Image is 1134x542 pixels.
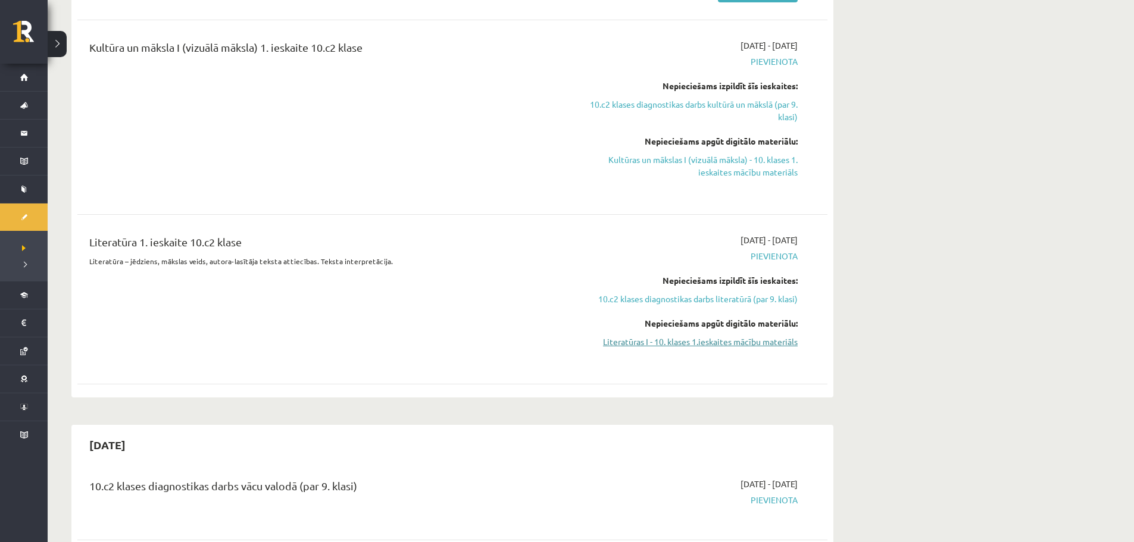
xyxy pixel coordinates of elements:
[573,98,798,123] a: 10.c2 klases diagnostikas darbs kultūrā un mākslā (par 9. klasi)
[573,55,798,68] span: Pievienota
[573,494,798,506] span: Pievienota
[13,21,48,51] a: Rīgas 1. Tālmācības vidusskola
[573,153,798,178] a: Kultūras un mākslas I (vizuālā māksla) - 10. klases 1. ieskaites mācību materiāls
[573,250,798,262] span: Pievienota
[77,431,138,459] h2: [DATE]
[89,256,555,267] p: Literatūra – jēdziens, mākslas veids, autora-lasītāja teksta attiecības. Teksta interpretācija.
[89,478,555,500] div: 10.c2 klases diagnostikas darbs vācu valodā (par 9. klasi)
[573,274,798,287] div: Nepieciešams izpildīt šīs ieskaites:
[573,135,798,148] div: Nepieciešams apgūt digitālo materiālu:
[741,234,798,246] span: [DATE] - [DATE]
[573,336,798,348] a: Literatūras I - 10. klases 1.ieskaites mācību materiāls
[573,317,798,330] div: Nepieciešams apgūt digitālo materiālu:
[741,39,798,52] span: [DATE] - [DATE]
[573,293,798,305] a: 10.c2 klases diagnostikas darbs literatūrā (par 9. klasi)
[573,80,798,92] div: Nepieciešams izpildīt šīs ieskaites:
[89,39,555,61] div: Kultūra un māksla I (vizuālā māksla) 1. ieskaite 10.c2 klase
[89,234,555,256] div: Literatūra 1. ieskaite 10.c2 klase
[741,478,798,490] span: [DATE] - [DATE]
